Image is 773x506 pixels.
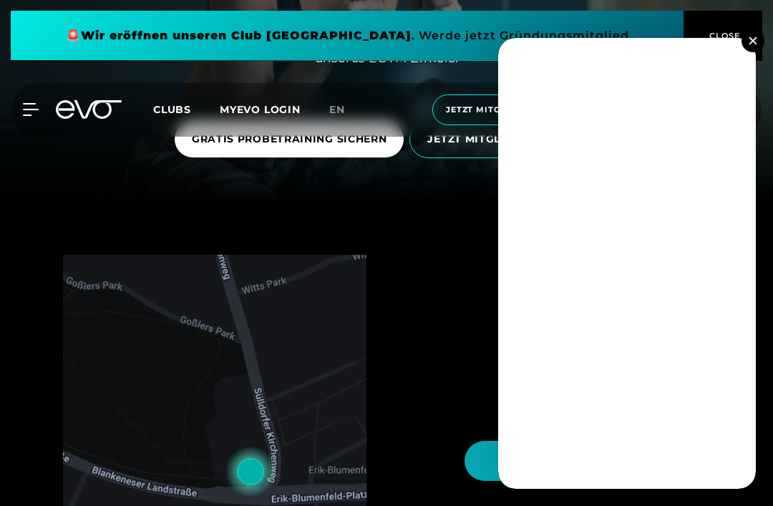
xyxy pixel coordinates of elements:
[153,102,220,116] a: Clubs
[706,29,741,42] span: CLOSE
[329,103,345,116] span: en
[446,104,566,116] span: Jetzt Mitglied werden
[684,11,762,61] button: CLOSE
[428,94,584,125] a: Jetzt Mitglied werden
[329,102,362,118] a: en
[749,37,757,44] img: close.svg
[465,441,744,481] button: Hallo Athlet! Was möchtest du tun?
[220,103,301,116] a: MYEVO LOGIN
[153,103,191,116] span: Clubs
